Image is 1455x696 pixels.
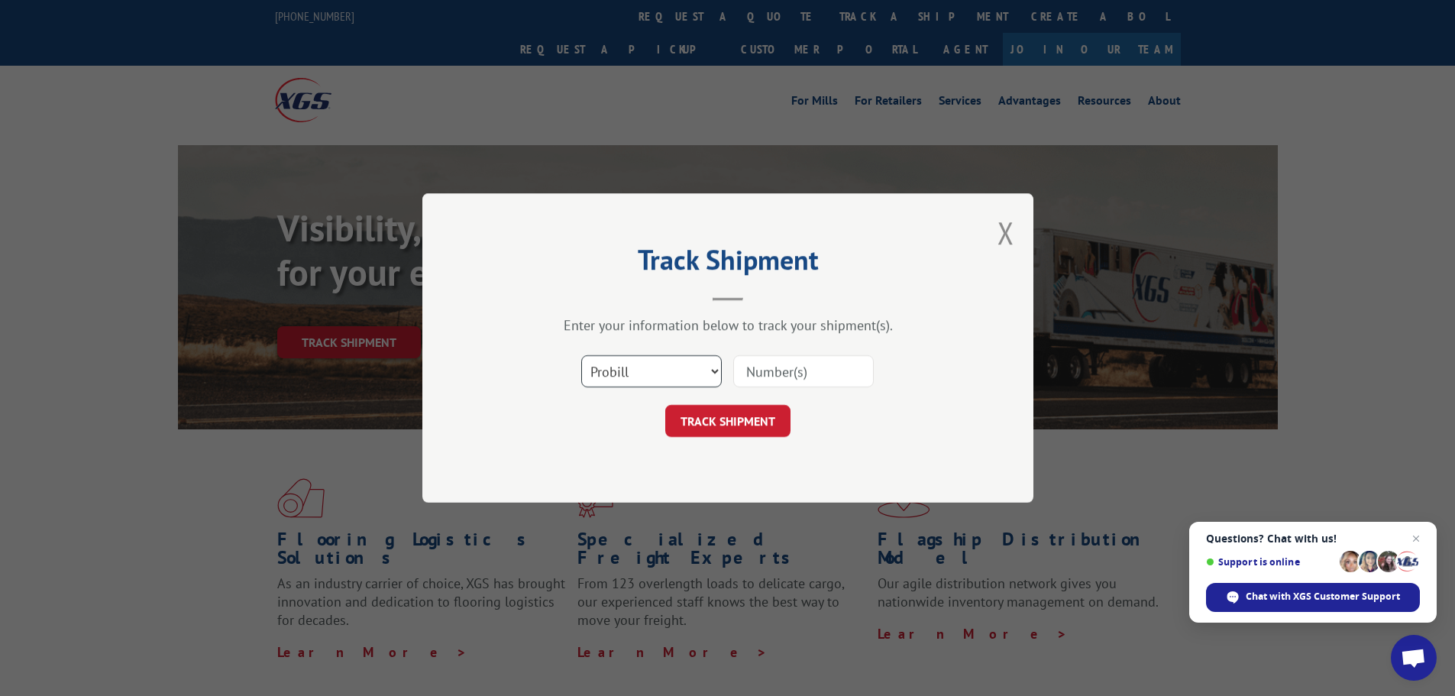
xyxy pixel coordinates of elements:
[733,355,874,387] input: Number(s)
[499,249,957,278] h2: Track Shipment
[1206,556,1334,568] span: Support is online
[1391,635,1437,681] div: Open chat
[1206,583,1420,612] div: Chat with XGS Customer Support
[1206,533,1420,545] span: Questions? Chat with us!
[1246,590,1400,604] span: Chat with XGS Customer Support
[997,212,1014,253] button: Close modal
[665,405,791,437] button: TRACK SHIPMENT
[1407,529,1425,548] span: Close chat
[499,316,957,334] div: Enter your information below to track your shipment(s).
